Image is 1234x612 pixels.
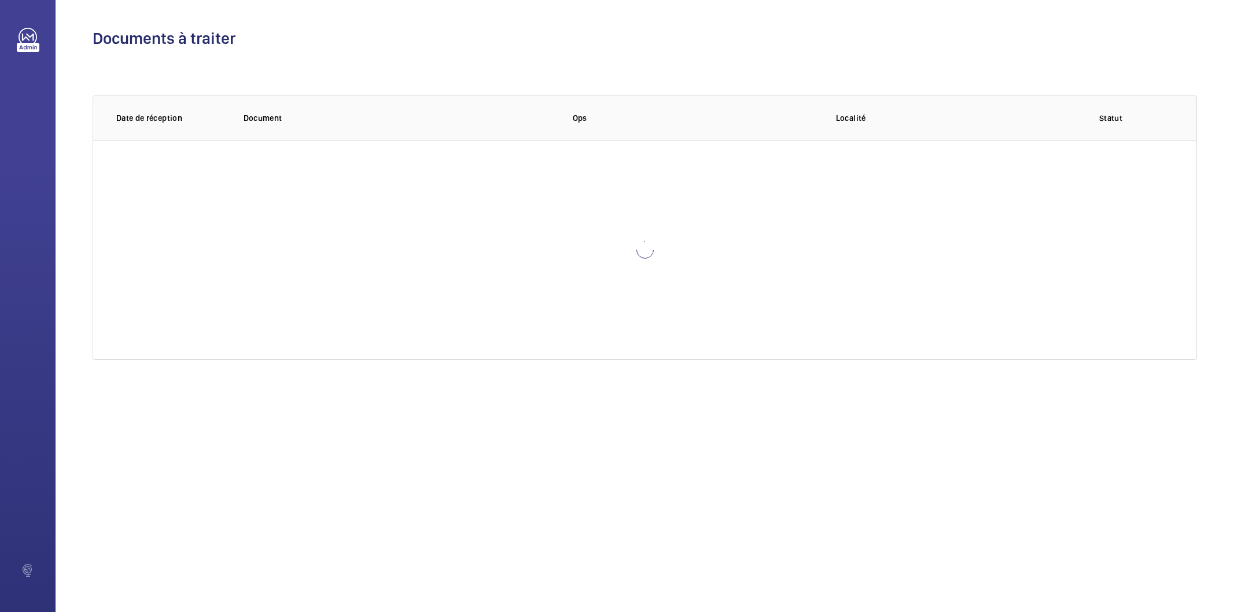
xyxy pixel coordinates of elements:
[836,112,1081,124] p: Localité
[116,112,225,124] p: Date de réception
[244,112,554,124] p: Document
[1099,112,1173,124] p: Statut
[93,28,1197,49] h1: Documents à traiter
[573,112,817,124] p: Ops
